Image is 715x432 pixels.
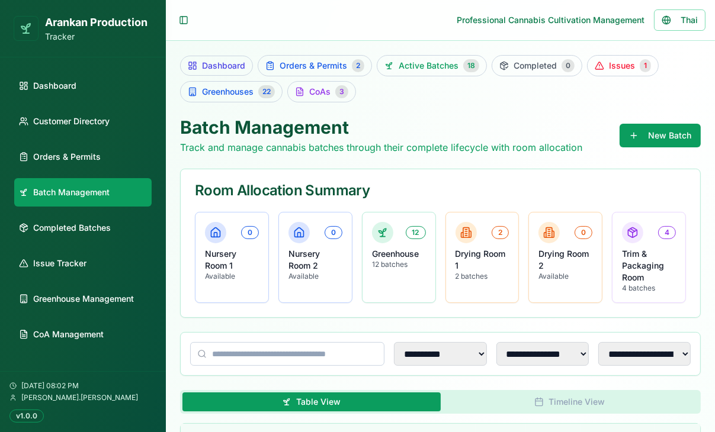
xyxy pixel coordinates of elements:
div: 18 [463,59,479,72]
a: Dashboard [180,56,253,76]
button: Table View [182,392,441,411]
p: Tracker [45,31,148,43]
span: Dashboard [33,80,76,92]
div: 1 [640,59,651,72]
span: Orders & Permits [33,151,101,163]
p: Available [538,272,592,281]
span: Customer Directory [33,115,110,127]
div: Room Allocation Summary [195,183,686,198]
span: Issues [609,60,635,72]
span: [PERSON_NAME].[PERSON_NAME] [21,393,138,402]
button: Thai [654,9,706,31]
span: CoA Management [33,328,104,340]
div: 4 [658,226,676,239]
p: 12 batches [372,260,426,269]
span: CoAs [309,86,331,98]
a: Greenhouse Management [14,285,152,313]
button: Timeline View [441,392,699,411]
p: Track and manage cannabis batches through their complete lifecycle with room allocation [180,140,582,154]
h1: Batch Management [180,117,582,138]
p: 4 batches [622,283,676,293]
p: Drying Room 2 [538,248,592,272]
span: Greenhouses [202,86,254,98]
span: Completed Batches [33,222,111,234]
p: Greenhouse [372,248,426,260]
p: Nursery Room 2 [288,248,342,272]
a: Completed0 [492,55,582,76]
span: Batch Management [33,186,110,198]
div: 2 [352,59,364,72]
p: Nursery Room 1 [205,248,259,272]
div: Professional Cannabis Cultivation Management [457,14,645,26]
a: Active Batches18 [377,55,487,76]
a: Issue Tracker [14,249,152,278]
div: 0 [562,59,575,72]
span: Greenhouse Management [33,293,134,305]
span: Completed [514,60,557,72]
div: 0 [325,226,342,239]
span: Issue Tracker [33,257,86,269]
span: [DATE] 08:02 PM [21,381,79,391]
p: Available [288,272,342,281]
div: 0 [575,226,592,239]
a: CoA Management [14,320,152,349]
p: Available [205,272,259,281]
a: Issues1 [587,55,659,76]
a: Dashboard [14,72,152,100]
div: 2 [492,226,509,239]
a: CoAs3 [287,81,356,102]
span: Thai [681,14,698,26]
a: Greenhouses22 [180,81,283,102]
p: Drying Room 1 [456,248,509,272]
button: New Batch [620,124,701,147]
span: Active Batches [399,60,459,72]
div: 12 [406,226,426,239]
p: 2 batches [456,272,509,281]
a: Orders & Permits2 [258,55,372,76]
a: Customer Directory [14,107,152,136]
div: 22 [258,85,275,98]
a: Orders & Permits [14,143,152,171]
a: Completed Batches [14,214,152,242]
p: Trim & Packaging Room [622,248,676,283]
h1: Arankan Production [45,14,148,31]
span: Orders & Permits [280,60,347,72]
span: Dashboard [202,60,245,72]
div: 0 [241,226,259,239]
div: v1.0.0 [9,410,44,423]
a: Batch Management [14,178,152,207]
div: 3 [335,85,348,98]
